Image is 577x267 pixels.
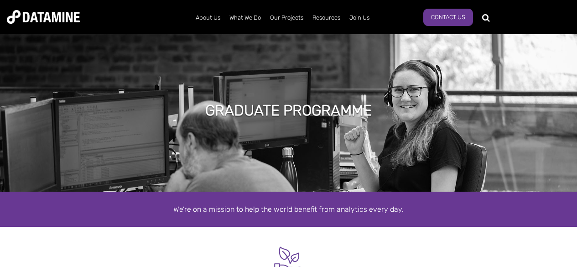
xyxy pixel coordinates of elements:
[29,203,549,215] div: We’re on a mission to help the world benefit from analytics every day.
[265,6,308,30] a: Our Projects
[7,10,80,24] img: Datamine
[225,6,265,30] a: What We Do
[191,6,225,30] a: About Us
[423,9,473,26] a: Contact Us
[308,6,345,30] a: Resources
[345,6,374,30] a: Join Us
[205,100,372,120] h1: GRADUATE Programme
